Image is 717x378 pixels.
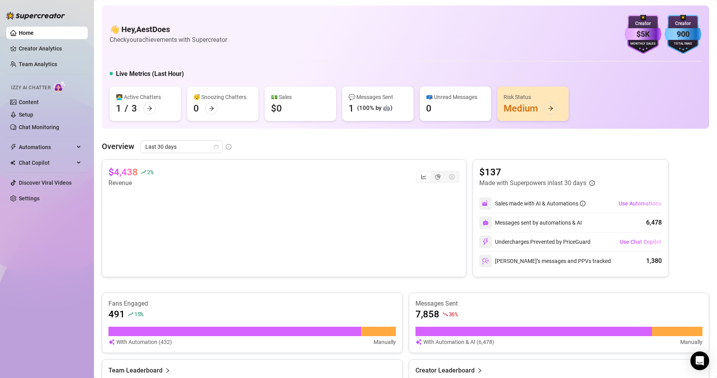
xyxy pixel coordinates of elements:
[625,28,661,40] div: $5K
[271,102,282,115] div: $0
[19,141,74,153] span: Automations
[145,141,218,153] span: Last 30 days
[548,106,553,111] span: arrow-right
[349,93,407,101] div: 💬 Messages Sent
[11,84,51,92] span: Izzy AI Chatter
[646,256,662,266] div: 1,380
[495,199,585,208] div: Sales made with AI & Automations
[482,220,489,226] img: svg%3e
[108,338,115,346] img: svg%3e
[108,366,163,375] article: Team Leaderboard
[19,157,74,169] span: Chat Copilot
[110,35,227,45] article: Check your achievements with Supercreator
[449,174,455,180] span: dollar-circle
[415,299,703,308] article: Messages Sent
[435,174,441,180] span: pie-chart
[226,144,231,149] span: info-circle
[116,93,175,101] div: 👩‍💻 Active Chatters
[479,255,611,267] div: [PERSON_NAME]’s messages and PPVs tracked
[349,102,354,115] div: 1
[128,311,134,317] span: rise
[421,174,426,180] span: line-chart
[415,338,422,346] img: svg%3e
[193,102,199,115] div: 0
[110,24,227,35] h4: 👋 Hey, AestDoes
[580,201,585,206] span: info-circle
[625,20,661,27] div: Creator
[618,197,662,210] button: Use Automations
[449,310,458,318] span: 36 %
[271,93,330,101] div: 💵 Sales
[19,180,72,186] a: Discover Viral Videos
[665,15,701,54] img: blue-badge-DgoSNQY1.svg
[479,236,591,248] div: Undercharges Prevented by PriceGuard
[416,171,460,183] div: segmented control
[665,20,701,27] div: Creator
[19,61,57,67] a: Team Analytics
[116,338,172,346] article: With Automation (432)
[426,102,432,115] div: 0
[134,310,143,318] span: 15 %
[646,218,662,227] div: 6,478
[19,99,39,105] a: Content
[357,104,392,113] div: (100% by 🤖)
[504,93,562,101] div: Risk Status
[479,178,586,188] article: Made with Superpowers in last 30 days
[193,93,252,101] div: 😴 Snoozing Chatters
[619,236,662,248] button: Use Chat Copilot
[482,257,489,265] img: svg%3e
[108,166,138,178] article: $4,438
[147,106,152,111] span: arrow-right
[54,81,66,92] img: AI Chatter
[665,28,701,40] div: 900
[619,200,661,207] span: Use Automations
[10,144,16,150] span: thunderbolt
[19,42,81,55] a: Creator Analytics
[625,41,661,47] div: Monthly Sales
[108,308,125,320] article: 491
[116,102,121,115] div: 1
[141,169,146,175] span: rise
[116,69,184,79] h5: Live Metrics (Last Hour)
[625,15,661,54] img: purple-badge-B9DA21FR.svg
[108,178,153,188] article: Revenue
[19,112,33,118] a: Setup
[108,299,396,308] article: Fans Engaged
[19,195,40,202] a: Settings
[415,366,475,375] article: Creator Leaderboard
[6,12,65,20] img: logo-BBDzfeDw.svg
[214,144,219,149] span: calendar
[423,338,494,346] article: With Automation & AI (6,478)
[680,338,703,346] article: Manually
[165,366,170,375] span: right
[374,338,396,346] article: Manually
[482,238,489,245] img: svg%3e
[209,106,214,111] span: arrow-right
[19,30,34,36] a: Home
[690,351,709,370] div: Open Intercom Messenger
[479,166,595,178] article: $137
[479,216,582,229] div: Messages sent by automations & AI
[19,124,59,130] a: Chat Monitoring
[10,160,15,166] img: Chat Copilot
[426,93,485,101] div: 📪 Unread Messages
[147,168,153,176] span: 2 %
[415,308,439,320] article: 7,858
[132,102,137,115] div: 3
[102,140,134,152] article: Overview
[665,41,701,47] div: Total Fans
[589,180,595,186] span: info-circle
[482,200,489,207] img: svg%3e
[620,239,661,245] span: Use Chat Copilot
[442,311,448,317] span: fall
[477,366,482,375] span: right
